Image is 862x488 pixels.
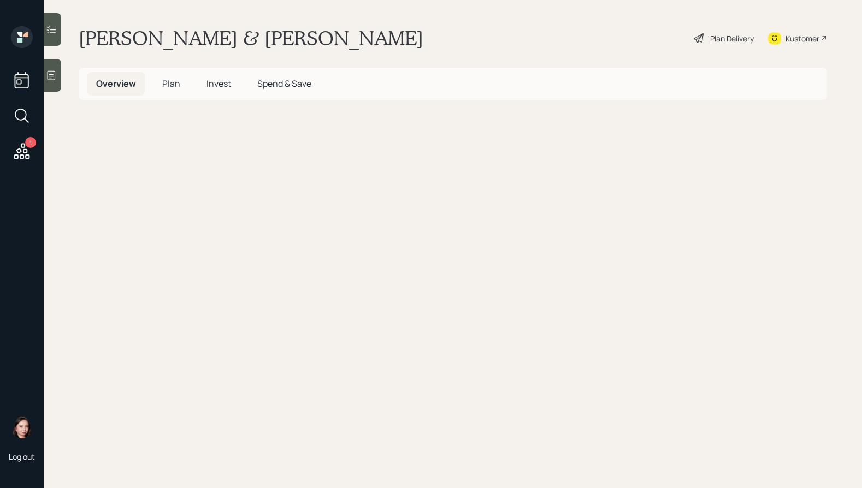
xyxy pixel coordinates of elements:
div: Log out [9,451,35,462]
div: Plan Delivery [710,33,754,44]
div: 1 [25,137,36,148]
div: Kustomer [786,33,819,44]
h1: [PERSON_NAME] & [PERSON_NAME] [79,26,423,50]
span: Spend & Save [257,78,311,90]
span: Overview [96,78,136,90]
span: Plan [162,78,180,90]
span: Invest [206,78,231,90]
img: aleksandra-headshot.png [11,416,33,438]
